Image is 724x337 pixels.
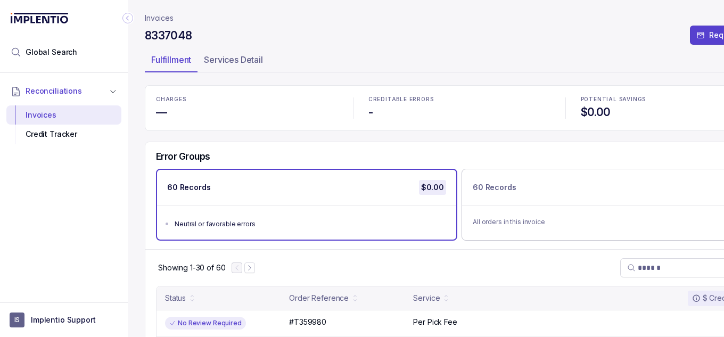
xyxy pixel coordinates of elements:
[419,180,446,195] p: $0.00
[165,317,246,330] div: No Review Required
[6,79,121,103] button: Reconciliations
[31,315,96,325] p: Implentio Support
[204,53,263,66] p: Services Detail
[10,313,24,327] span: User initials
[121,12,134,24] div: Collapse Icon
[15,125,113,144] div: Credit Tracker
[244,262,255,273] button: Next Page
[15,105,113,125] div: Invoices
[145,13,174,23] nav: breadcrumb
[151,53,191,66] p: Fulfillment
[198,51,269,72] li: Tab Services Detail
[289,293,349,303] div: Order Reference
[473,182,516,193] p: 60 Records
[368,105,550,120] h4: -
[156,96,338,103] p: CHARGES
[10,313,118,327] button: User initialsImplentio Support
[289,317,326,327] p: #T359980
[26,47,77,57] span: Global Search
[156,151,210,162] h5: Error Groups
[167,182,211,193] p: 60 Records
[175,219,445,229] div: Neutral or favorable errors
[145,51,198,72] li: Tab Fulfillment
[165,293,186,303] div: Status
[413,317,457,327] p: Per Pick Fee
[158,262,225,273] div: Remaining page entries
[145,28,192,43] h4: 8337048
[156,105,338,120] h4: —
[158,262,225,273] p: Showing 1-30 of 60
[368,96,550,103] p: CREDITABLE ERRORS
[6,103,121,146] div: Reconciliations
[145,13,174,23] a: Invoices
[413,293,440,303] div: Service
[26,86,82,96] span: Reconciliations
